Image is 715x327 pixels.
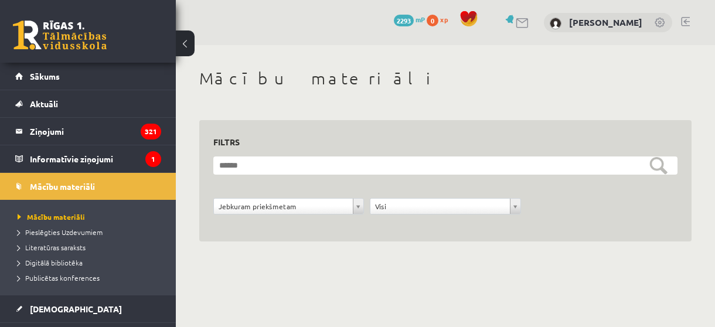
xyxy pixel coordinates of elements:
span: xp [440,15,448,24]
h3: Filtrs [213,134,663,150]
span: Aktuāli [30,98,58,109]
a: Sākums [15,63,161,90]
a: Rīgas 1. Tālmācības vidusskola [13,21,107,50]
a: Pieslēgties Uzdevumiem [18,227,164,237]
a: Publicētas konferences [18,272,164,283]
span: Mācību materiāli [18,212,85,222]
span: Digitālā bibliotēka [18,258,83,267]
legend: Ziņojumi [30,118,161,145]
span: 0 [427,15,438,26]
span: Pieslēgties Uzdevumiem [18,227,103,237]
a: Mācību materiāli [15,173,161,200]
a: Digitālā bibliotēka [18,257,164,268]
a: [DEMOGRAPHIC_DATA] [15,295,161,322]
span: Mācību materiāli [30,181,95,192]
h1: Mācību materiāli [199,69,692,88]
a: Ziņojumi321 [15,118,161,145]
span: Visi [375,199,505,214]
img: Daniela Terpa [550,18,561,29]
a: Jebkuram priekšmetam [214,199,363,214]
i: 321 [141,124,161,139]
a: 2293 mP [394,15,425,24]
span: [DEMOGRAPHIC_DATA] [30,304,122,314]
a: [PERSON_NAME] [569,16,642,28]
span: mP [416,15,425,24]
i: 1 [145,151,161,167]
span: Literatūras saraksts [18,243,86,252]
a: 0 xp [427,15,454,24]
span: Jebkuram priekšmetam [219,199,348,214]
span: 2293 [394,15,414,26]
a: Literatūras saraksts [18,242,164,253]
legend: Informatīvie ziņojumi [30,145,161,172]
a: Visi [370,199,520,214]
span: Sākums [30,71,60,81]
a: Aktuāli [15,90,161,117]
span: Publicētas konferences [18,273,100,282]
a: Informatīvie ziņojumi1 [15,145,161,172]
a: Mācību materiāli [18,212,164,222]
